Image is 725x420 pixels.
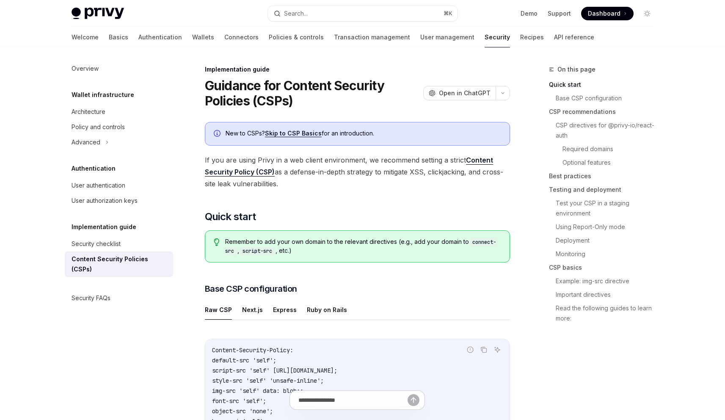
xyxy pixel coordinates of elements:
[65,193,173,208] a: User authorization keys
[65,61,173,76] a: Overview
[72,239,121,249] div: Security checklist
[109,27,128,47] a: Basics
[214,238,220,246] svg: Tip
[549,119,661,142] a: CSP directives for @privy-io/react-auth
[65,104,173,119] a: Architecture
[72,163,116,174] h5: Authentication
[549,105,661,119] a: CSP recommendations
[65,290,173,306] a: Security FAQs
[205,154,510,190] span: If you are using Privy in a web client environment, we recommend setting a strict as a defense-in...
[444,10,452,17] span: ⌘ K
[408,394,419,406] button: Send message
[72,107,105,117] div: Architecture
[205,300,232,320] button: Raw CSP
[588,9,620,18] span: Dashboard
[72,137,100,147] div: Advanced
[212,387,303,395] span: img-src 'self' data: blob:;
[205,78,420,108] h1: Guidance for Content Security Policies (CSPs)
[72,254,168,274] div: Content Security Policies (CSPs)
[205,65,510,74] div: Implementation guide
[549,247,661,261] a: Monitoring
[423,86,496,100] button: Open in ChatGPT
[521,9,538,18] a: Demo
[485,27,510,47] a: Security
[549,169,661,183] a: Best practices
[554,27,594,47] a: API reference
[465,344,476,355] button: Report incorrect code
[549,220,661,234] a: Using Report-Only mode
[307,300,347,320] button: Ruby on Rails
[520,27,544,47] a: Recipes
[72,222,136,232] h5: Implementation guide
[549,274,661,288] a: Example: img-src directive
[548,9,571,18] a: Support
[65,251,173,277] a: Content Security Policies (CSPs)
[72,27,99,47] a: Welcome
[549,91,661,105] a: Base CSP configuration
[549,142,661,156] a: Required domains
[72,196,138,206] div: User authorization keys
[224,27,259,47] a: Connectors
[65,119,173,135] a: Policy and controls
[269,27,324,47] a: Policies & controls
[492,344,503,355] button: Ask AI
[478,344,489,355] button: Copy the contents from the code block
[298,391,408,409] input: Ask a question...
[212,346,293,354] span: Content-Security-Policy:
[138,27,182,47] a: Authentication
[65,135,173,150] button: Advanced
[225,238,496,255] code: connect-src
[265,130,322,137] a: Skip to CSP Basics
[549,78,661,91] a: Quick start
[212,377,324,384] span: style-src 'self' 'unsafe-inline';
[549,261,661,274] a: CSP basics
[284,8,308,19] div: Search...
[212,356,276,364] span: default-src 'self';
[72,180,125,191] div: User authentication
[549,183,661,196] a: Testing and deployment
[581,7,634,20] a: Dashboard
[65,236,173,251] a: Security checklist
[72,64,99,74] div: Overview
[205,210,256,224] span: Quick start
[420,27,474,47] a: User management
[212,367,337,374] span: script-src 'self' [URL][DOMAIN_NAME];
[65,178,173,193] a: User authentication
[72,90,134,100] h5: Wallet infrastructure
[439,89,491,97] span: Open in ChatGPT
[549,196,661,220] a: Test your CSP in a staging environment
[549,301,661,325] a: Read the following guides to learn more:
[640,7,654,20] button: Toggle dark mode
[239,247,276,255] code: script-src
[72,293,110,303] div: Security FAQs
[334,27,410,47] a: Transaction management
[192,27,214,47] a: Wallets
[72,122,125,132] div: Policy and controls
[557,64,595,75] span: On this page
[242,300,263,320] button: Next.js
[226,129,501,138] div: New to CSPs? for an introduction.
[225,238,501,255] span: Remember to add your own domain to the relevant directives (e.g., add your domain to , , etc.)
[549,234,661,247] a: Deployment
[72,8,124,19] img: light logo
[214,130,222,138] svg: Info
[268,6,458,21] button: Search...⌘K
[205,283,297,295] span: Base CSP configuration
[549,156,661,169] a: Optional features
[273,300,297,320] button: Express
[549,288,661,301] a: Important directives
